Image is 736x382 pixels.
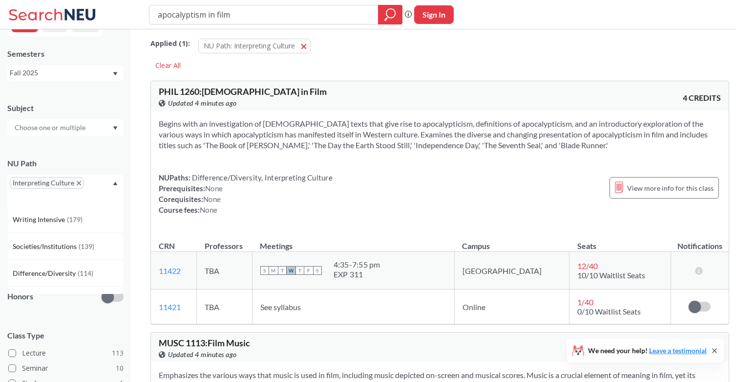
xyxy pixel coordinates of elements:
div: Fall 2025Dropdown arrow [7,65,124,81]
a: Leave a testimonial [649,346,707,355]
span: 12 / 40 [577,261,598,270]
th: Campus [454,231,569,252]
span: MUSC 1113 : Film Music [159,337,250,348]
div: Clear All [150,58,186,73]
span: S [313,266,322,275]
span: Difference/Diversity, Interpreting Culture [190,173,333,182]
label: Lecture [8,347,124,360]
section: Begins with an investigation of [DEMOGRAPHIC_DATA] texts that give rise to apocalypticism, defini... [159,118,721,151]
span: T [295,266,304,275]
input: Choose one or multiple [10,122,92,134]
span: 113 [112,348,124,359]
label: Seminar [8,362,124,375]
span: 10 [116,363,124,374]
span: View more info for this class [627,182,714,194]
span: M [269,266,278,275]
span: Writing Intensive [13,214,67,225]
input: Class, professor, course number, "phrase" [157,6,371,23]
span: None [205,184,223,193]
button: Sign In [414,5,454,24]
div: Semesters [7,48,124,59]
span: Difference/Diversity [13,268,78,279]
span: ( 114 ) [78,269,93,277]
div: NU Path [7,158,124,169]
th: Professors [197,231,252,252]
div: NUPaths: Prerequisites: Corequisites: Course fees: [159,172,333,215]
svg: Dropdown arrow [113,126,118,130]
span: We need your help! [588,347,707,354]
td: [GEOGRAPHIC_DATA] [454,252,569,290]
th: Seats [569,231,671,252]
p: Honors [7,291,33,302]
span: ( 179 ) [67,215,83,224]
th: Notifications [671,231,728,252]
span: 0/10 Waitlist Seats [577,307,641,316]
span: ( 139 ) [79,242,94,250]
div: Fall 2025 [10,67,112,78]
div: magnifying glass [378,5,402,24]
td: Online [454,290,569,324]
svg: Dropdown arrow [113,72,118,76]
span: Interpreting CultureX to remove pill [10,177,84,189]
span: Updated 4 minutes ago [168,98,237,109]
svg: X to remove pill [77,181,81,185]
div: CRN [159,241,175,251]
span: 10/10 Waitlist Seats [577,270,645,280]
span: None [200,205,217,214]
span: Societies/Institutions [13,241,79,252]
div: Dropdown arrow [7,119,124,136]
span: 4 CREDITS [683,92,721,103]
span: F [304,266,313,275]
span: W [287,266,295,275]
a: 11421 [159,302,181,312]
svg: Dropdown arrow [113,181,118,185]
span: Applied ( 1 ): [150,38,190,49]
div: Interpreting CultureX to remove pillDropdown arrowWriting Intensive(179)Societies/Institutions(13... [7,175,124,206]
span: Class Type [7,330,124,341]
span: PHIL 1260 : [DEMOGRAPHIC_DATA] in Film [159,86,327,97]
span: T [278,266,287,275]
div: EXP 311 [334,270,380,279]
a: 11422 [159,266,181,275]
th: Meetings [252,231,454,252]
span: None [203,195,221,203]
span: Updated 4 minutes ago [168,349,237,360]
span: S [260,266,269,275]
td: TBA [197,290,252,324]
span: See syllabus [260,302,301,312]
td: TBA [197,252,252,290]
span: 1 / 40 [577,297,593,307]
svg: magnifying glass [384,8,396,22]
div: Subject [7,103,124,113]
button: NU Path: Interpreting Culture [198,39,311,53]
span: NU Path: Interpreting Culture [204,41,295,50]
div: 4:35 - 7:55 pm [334,260,380,270]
